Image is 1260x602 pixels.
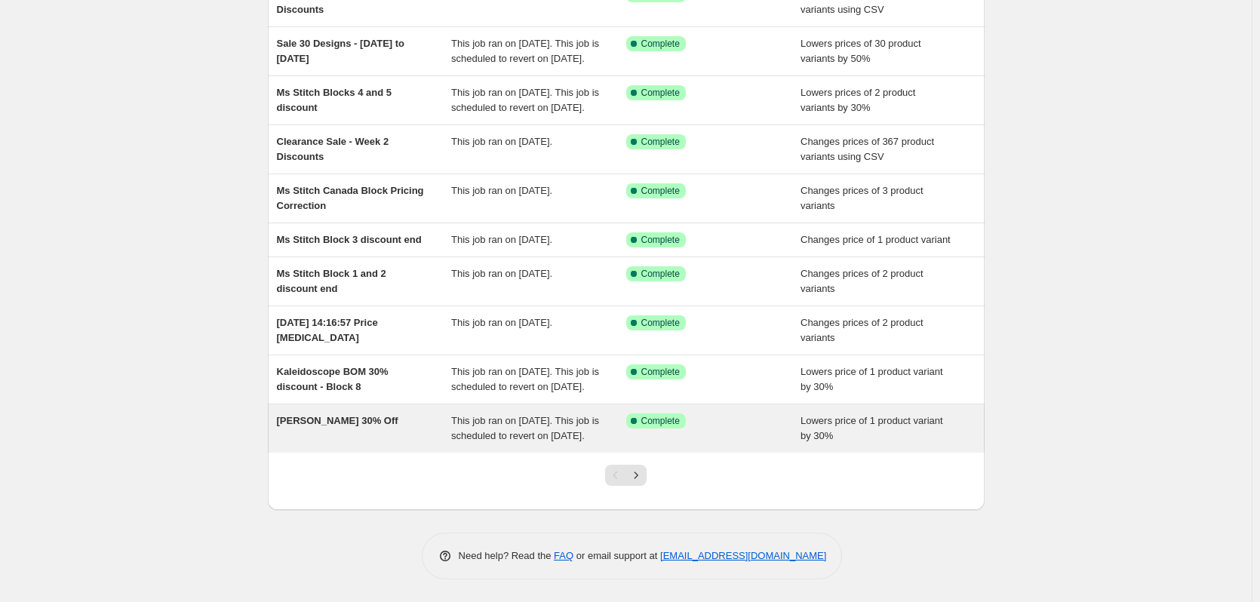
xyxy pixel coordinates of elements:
span: Complete [641,136,680,148]
span: Complete [641,268,680,280]
span: [DATE] 14:16:57 Price [MEDICAL_DATA] [277,317,378,343]
span: This job ran on [DATE]. [451,317,552,328]
button: Next [625,465,647,486]
span: Need help? Read the [459,550,555,561]
span: Complete [641,415,680,427]
span: or email support at [573,550,660,561]
span: This job ran on [DATE]. [451,234,552,245]
span: Clearance Sale - Week 2 Discounts [277,136,389,162]
span: Kaleidoscope BOM 30% discount - Block 8 [277,366,389,392]
span: This job ran on [DATE]. This job is scheduled to revert on [DATE]. [451,87,599,113]
span: Complete [641,317,680,329]
span: Complete [641,366,680,378]
span: Complete [641,234,680,246]
a: FAQ [554,550,573,561]
span: Ms Stitch Block 3 discount end [277,234,422,245]
span: This job ran on [DATE]. [451,185,552,196]
span: Complete [641,38,680,50]
span: Changes prices of 2 product variants [801,317,923,343]
span: Lowers prices of 30 product variants by 50% [801,38,921,64]
span: This job ran on [DATE]. [451,268,552,279]
span: Lowers price of 1 product variant by 30% [801,415,943,441]
a: [EMAIL_ADDRESS][DOMAIN_NAME] [660,550,826,561]
span: Changes price of 1 product variant [801,234,951,245]
span: This job ran on [DATE]. This job is scheduled to revert on [DATE]. [451,38,599,64]
span: Ms Stitch Block 1 and 2 discount end [277,268,386,294]
span: Complete [641,87,680,99]
span: Complete [641,185,680,197]
span: Ms Stitch Canada Block Pricing Correction [277,185,424,211]
nav: Pagination [605,465,647,486]
span: Lowers price of 1 product variant by 30% [801,366,943,392]
span: This job ran on [DATE]. [451,136,552,147]
span: Changes prices of 367 product variants using CSV [801,136,934,162]
span: Changes prices of 3 product variants [801,185,923,211]
span: Sale 30 Designs - [DATE] to [DATE] [277,38,405,64]
span: This job ran on [DATE]. This job is scheduled to revert on [DATE]. [451,415,599,441]
span: This job ran on [DATE]. This job is scheduled to revert on [DATE]. [451,366,599,392]
span: Lowers prices of 2 product variants by 30% [801,87,915,113]
span: Changes prices of 2 product variants [801,268,923,294]
span: [PERSON_NAME] 30% Off [277,415,398,426]
span: Ms Stitch Blocks 4 and 5 discount [277,87,392,113]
